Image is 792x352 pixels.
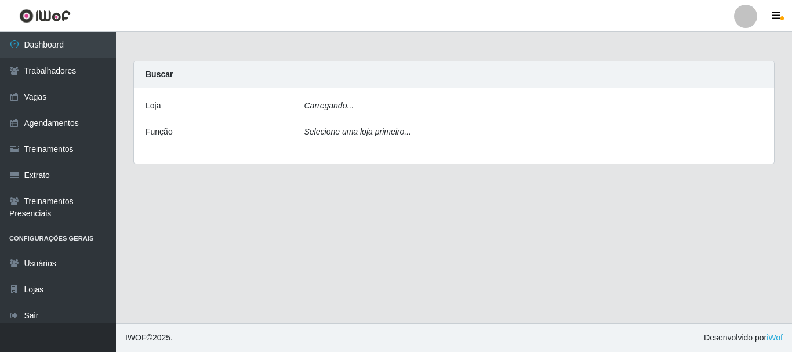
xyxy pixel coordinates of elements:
i: Carregando... [304,101,354,110]
span: Desenvolvido por [704,332,783,344]
img: CoreUI Logo [19,9,71,23]
label: Loja [146,100,161,112]
strong: Buscar [146,70,173,79]
a: iWof [766,333,783,342]
i: Selecione uma loja primeiro... [304,127,411,136]
span: © 2025 . [125,332,173,344]
span: IWOF [125,333,147,342]
label: Função [146,126,173,138]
